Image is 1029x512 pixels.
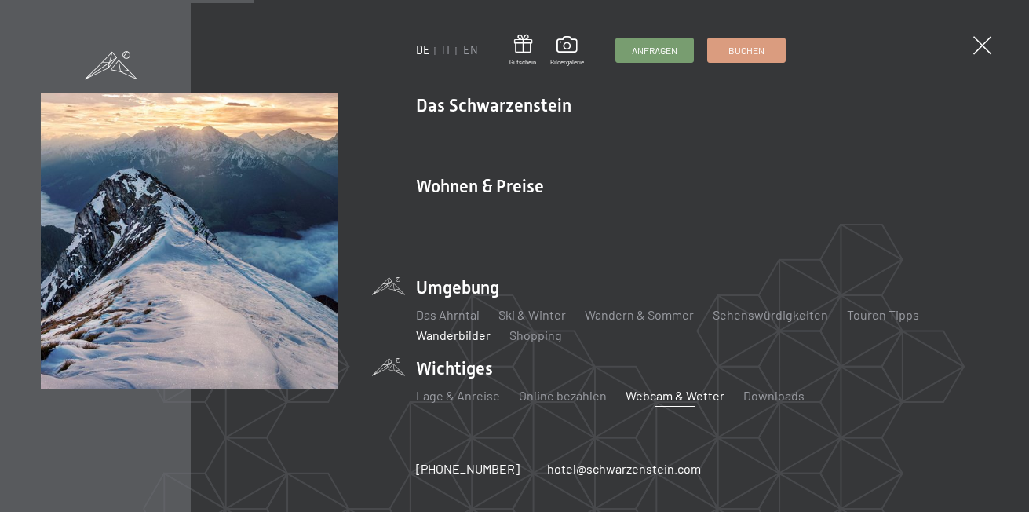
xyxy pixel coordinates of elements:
a: Touren Tipps [847,307,919,322]
span: Bildergalerie [550,58,584,67]
span: [PHONE_NUMBER] [416,461,520,476]
a: Lage & Anreise [416,388,500,403]
a: Ski & Winter [498,307,566,322]
a: Online bezahlen [519,388,607,403]
a: Anfragen [616,38,693,62]
a: Wandern & Sommer [585,307,694,322]
a: DE [416,43,430,57]
a: Bildergalerie [550,36,584,66]
span: Anfragen [632,44,677,57]
a: Sehenswürdigkeiten [713,307,828,322]
a: Gutschein [509,35,536,67]
span: Gutschein [509,58,536,67]
a: IT [442,43,451,57]
a: EN [463,43,478,57]
a: hotel@schwarzenstein.com [547,460,701,477]
a: [PHONE_NUMBER] [416,460,520,477]
a: Wanderbilder [416,327,491,342]
a: Webcam & Wetter [626,388,724,403]
a: Das Ahrntal [416,307,480,322]
a: Shopping [509,327,562,342]
span: Buchen [728,44,764,57]
a: Buchen [708,38,785,62]
a: Downloads [743,388,805,403]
